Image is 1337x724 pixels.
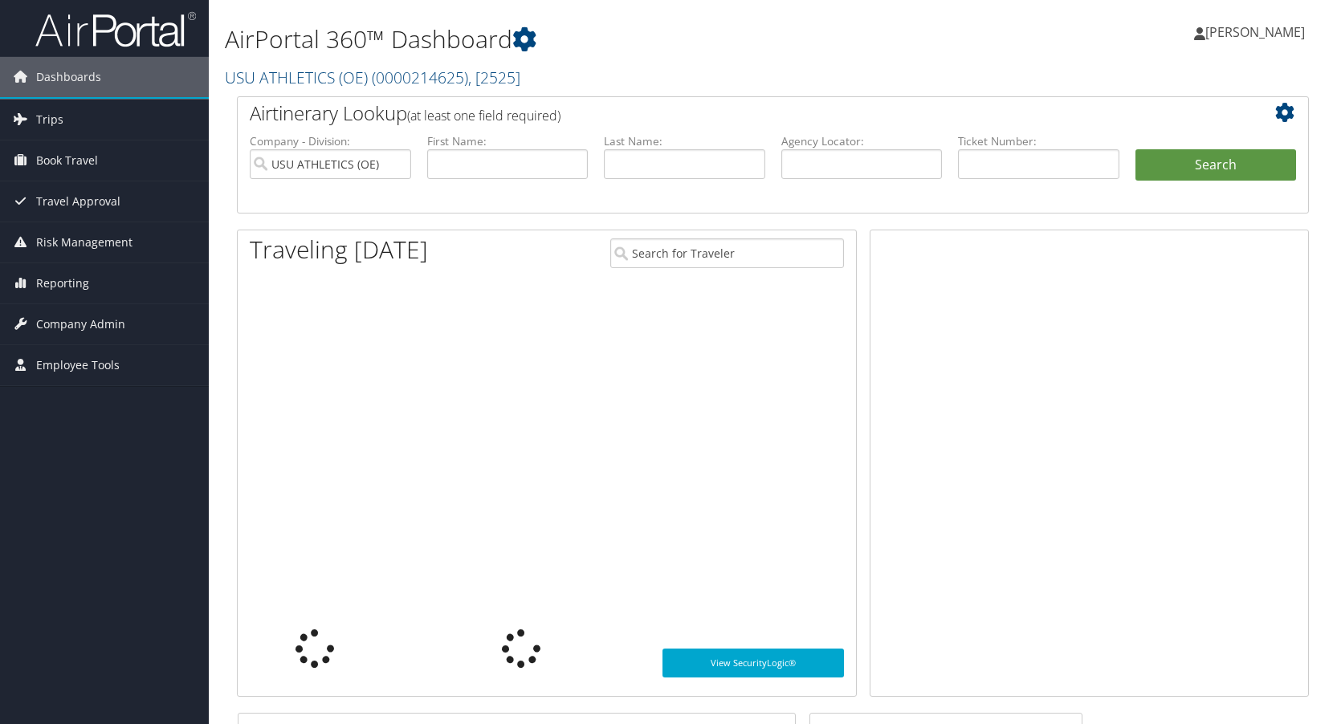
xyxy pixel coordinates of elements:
[250,133,411,149] label: Company - Division:
[225,67,520,88] a: USU ATHLETICS (OE)
[427,133,589,149] label: First Name:
[604,133,765,149] label: Last Name:
[372,67,468,88] span: ( 0000214625 )
[1135,149,1297,181] button: Search
[36,140,98,181] span: Book Travel
[225,22,956,56] h1: AirPortal 360™ Dashboard
[36,100,63,140] span: Trips
[958,133,1119,149] label: Ticket Number:
[781,133,943,149] label: Agency Locator:
[407,107,560,124] span: (at least one field required)
[250,100,1207,127] h2: Airtinerary Lookup
[36,304,125,344] span: Company Admin
[36,345,120,385] span: Employee Tools
[36,222,132,262] span: Risk Management
[250,233,428,266] h1: Traveling [DATE]
[1205,23,1305,41] span: [PERSON_NAME]
[662,649,845,677] a: View SecurityLogic®
[610,238,844,268] input: Search for Traveler
[36,263,89,303] span: Reporting
[1194,8,1321,56] a: [PERSON_NAME]
[468,67,520,88] span: , [ 2525 ]
[35,10,196,48] img: airportal-logo.png
[36,181,120,222] span: Travel Approval
[36,57,101,97] span: Dashboards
